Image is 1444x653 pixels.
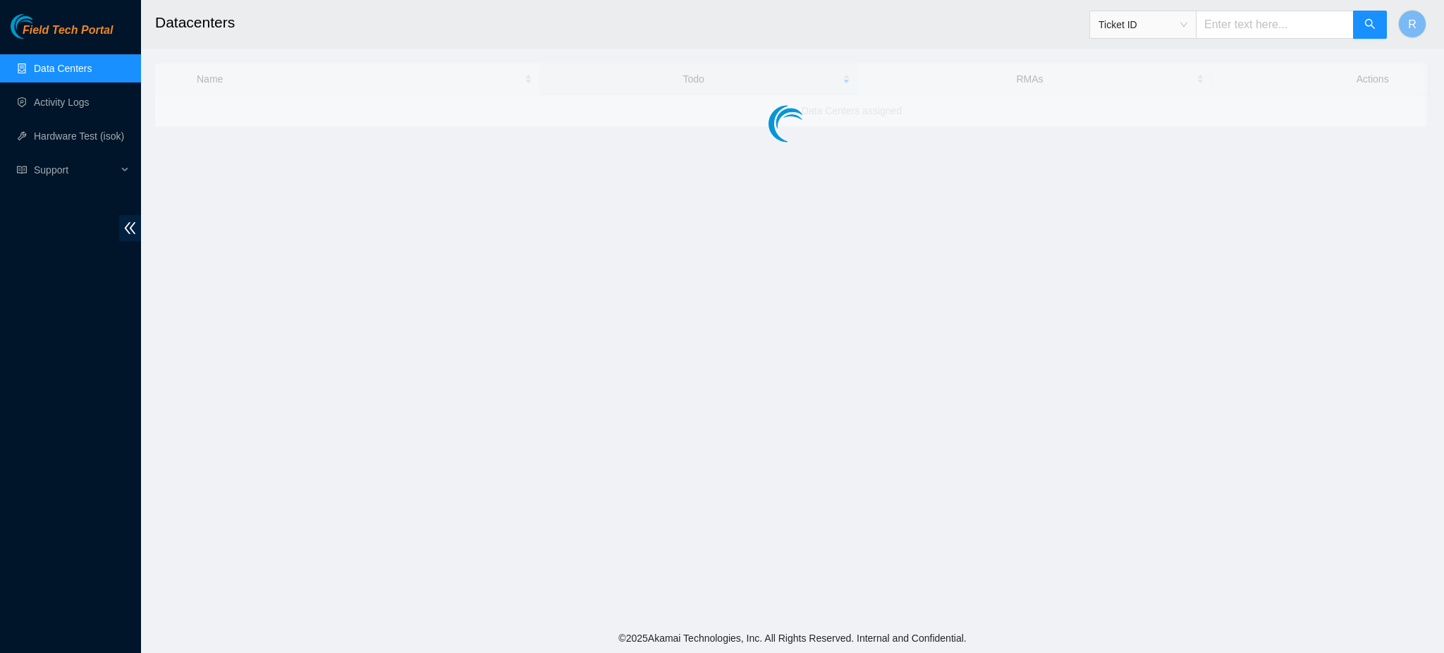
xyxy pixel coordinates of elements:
span: read [17,165,27,175]
span: double-left [119,215,141,241]
span: Ticket ID [1099,14,1187,35]
span: Support [34,156,117,184]
a: Akamai TechnologiesField Tech Portal [11,25,113,44]
button: search [1353,11,1387,39]
span: search [1364,18,1376,32]
footer: © 2025 Akamai Technologies, Inc. All Rights Reserved. Internal and Confidential. [141,623,1444,653]
span: R [1408,16,1417,33]
a: Hardware Test (isok) [34,130,124,142]
button: R [1398,10,1426,38]
img: Akamai Technologies [11,14,71,39]
a: Activity Logs [34,97,90,108]
a: Data Centers [34,63,92,74]
span: Field Tech Portal [23,24,113,37]
input: Enter text here... [1196,11,1354,39]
